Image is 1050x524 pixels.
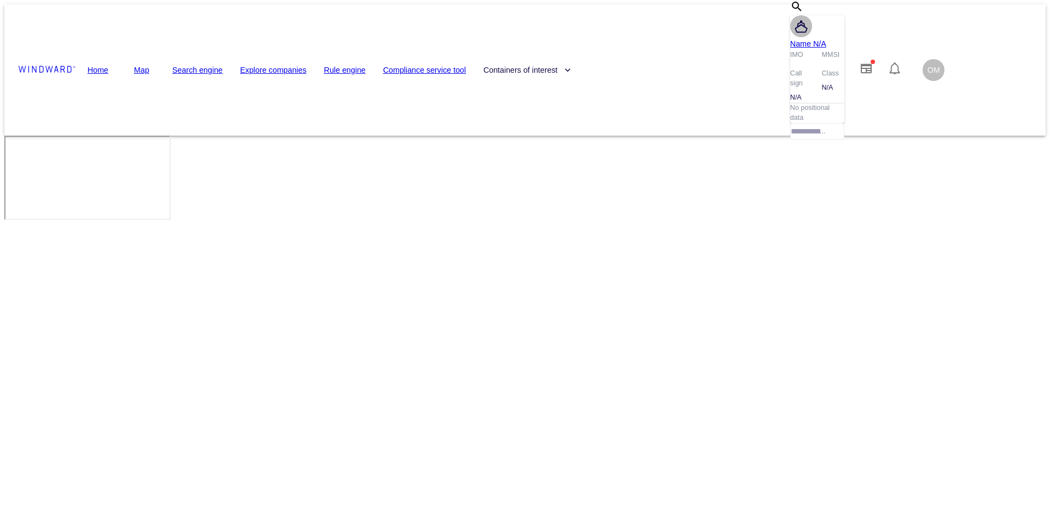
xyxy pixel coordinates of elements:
p: IMO [790,50,803,60]
button: Map [124,60,159,80]
a: Rule engine [324,63,365,77]
button: Rule engine [319,60,370,80]
iframe: Chat [1004,475,1042,516]
div: Notification center [888,62,901,78]
button: Explore companies [236,60,311,80]
a: Search engine [172,63,223,77]
button: Home [80,60,115,80]
p: MMSI [822,50,840,60]
a: Name N/A [790,37,826,50]
button: Containers of interest [479,60,575,80]
p: Class [822,69,839,79]
button: Search engine [168,60,227,80]
span: Containers of interest [483,63,571,77]
p: No positional data [790,103,844,123]
span: OM [927,66,940,74]
div: N/A [790,93,813,103]
button: OM [921,57,946,83]
button: Compliance service tool [379,60,470,80]
div: N/A [822,83,845,93]
a: Explore companies [240,63,306,77]
a: Map [134,63,149,77]
a: Compliance service tool [383,63,466,77]
p: Call sign [790,69,813,89]
a: Home [87,63,108,77]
